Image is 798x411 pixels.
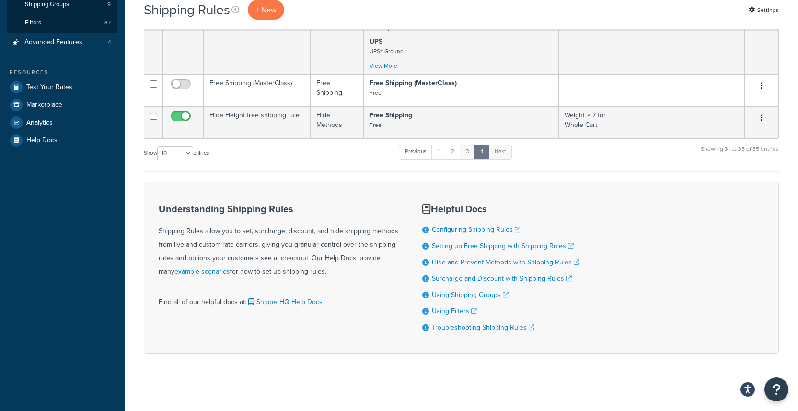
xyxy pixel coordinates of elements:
[108,38,111,46] span: 4
[144,0,230,19] h1: Shipping Rules
[144,146,209,160] label: Show entries
[7,79,117,96] a: Test Your Rates
[104,19,111,27] span: 37
[488,145,512,159] a: Next
[370,36,382,46] strong: UPS
[474,145,489,159] a: 4
[370,89,382,97] small: Free
[26,119,53,127] span: Analytics
[25,19,41,27] span: Filters
[559,106,620,138] td: Weight ≥ 7 for Whole Cart
[159,204,398,214] h3: Understanding Shipping Rules
[7,14,117,32] li: Filters
[431,145,446,159] a: 1
[370,110,412,120] strong: Free Shipping
[432,274,572,284] a: Surcharge and Discount with Shipping Rules
[311,106,364,138] td: Hide Methods
[370,61,397,70] a: View More
[432,241,574,251] a: Setting up Free Shipping with Shipping Rules
[159,204,398,278] div: Shipping Rules allow you to set, surcharge, discount, and hide shipping methods from live and cus...
[7,34,117,51] a: Advanced Features 4
[432,290,509,300] a: Using Shipping Groups
[399,145,432,159] a: Previous
[749,3,779,17] a: Settings
[7,132,117,149] a: Help Docs
[7,34,117,51] li: Advanced Features
[174,266,230,276] a: example scenarios
[26,83,72,91] span: Test Your Rates
[7,114,117,131] a: Analytics
[311,74,364,106] td: Free Shipping
[26,101,62,109] span: Marketplace
[370,78,457,88] strong: Free Shipping (MasterClass)
[445,145,461,159] a: 2
[25,0,69,9] span: Shipping Groups
[107,0,111,9] span: 9
[7,14,117,32] a: Filters 37
[432,257,579,267] a: Hide and Prevent Methods with Shipping Rules
[460,145,475,159] a: 3
[432,306,477,316] a: Using Filters
[7,68,117,77] div: Resources
[370,47,404,56] small: UPS® Ground
[432,322,534,332] a: Troubleshooting Shipping Rules
[422,204,579,214] h3: Helpful Docs
[157,146,193,160] select: Showentries
[26,137,58,145] span: Help Docs
[7,96,117,114] a: Marketplace
[701,144,779,164] div: Showing 31 to 35 of 35 entries
[764,377,788,401] button: Open Resource Center
[204,74,311,106] td: Free Shipping (MasterClass)
[204,106,311,138] td: Hide Height free shipping rule
[370,121,382,129] small: Free
[159,288,398,309] div: Find all of our helpful docs at:
[432,225,520,235] a: Configuring Shipping Rules
[246,297,323,307] a: ShipperHQ Help Docs
[24,38,82,46] span: Advanced Features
